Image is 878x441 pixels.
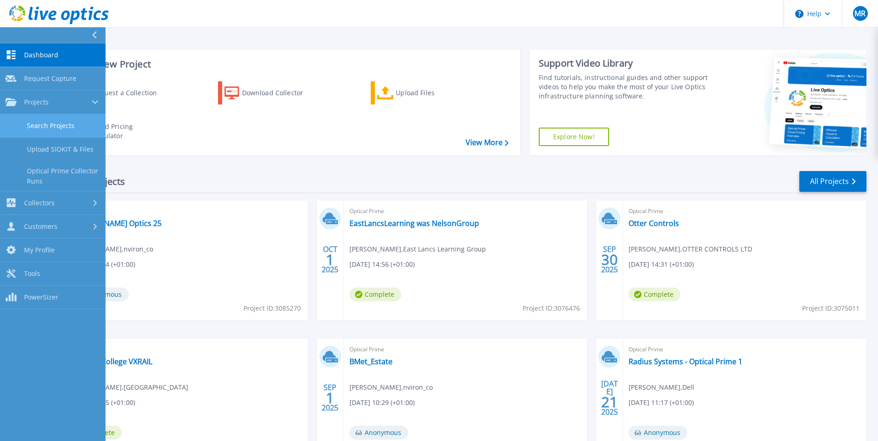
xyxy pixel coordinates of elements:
div: SEP 2025 [601,243,618,276]
span: [PERSON_NAME] , East Lancs Learning Group [349,244,486,254]
span: My Profile [24,246,55,254]
span: Optical Prime [70,344,302,355]
a: Request a Collection [66,81,169,104]
span: [DATE] 14:31 (+01:00) [629,259,694,269]
a: Otter Controls [629,219,679,228]
a: EastLancsLearning was NelsonGroup [349,219,479,228]
div: Upload Files [396,84,470,102]
span: Customers [24,222,57,231]
span: Optical Prime [349,206,582,216]
span: [DATE] 11:17 (+01:00) [629,398,694,408]
span: Project ID: 3076476 [523,303,580,313]
a: BMet_Estate [349,357,392,366]
span: Project ID: 3085270 [243,303,301,313]
span: 30 [601,256,618,263]
div: Find tutorials, instructional guides and other support videos to help you make the most of your L... [539,73,710,101]
span: Tools [24,269,40,278]
span: Optical Prime [349,344,582,355]
a: [PERSON_NAME] Optics 25 [70,219,162,228]
span: Projects [24,98,49,106]
span: Complete [629,288,680,301]
span: Anonymous [629,426,687,440]
h3: Start a New Project [66,59,508,69]
span: [PERSON_NAME] , OTTER CONTROLS LTD [629,244,752,254]
div: SEP 2025 [321,381,339,415]
div: Download Collector [242,84,316,102]
div: Support Video Library [539,57,710,69]
span: MR [854,10,866,17]
span: [PERSON_NAME] , nviron_co [70,244,153,254]
a: Radius Systems - Optical Prime 1 [629,357,742,366]
span: [DATE] 10:29 (+01:00) [349,398,415,408]
a: BradfordCollege VXRAIL [70,357,152,366]
a: Cloud Pricing Calculator [66,120,169,143]
span: Optical Prime [70,206,302,216]
a: Download Collector [218,81,321,104]
span: Optical Prime [629,344,861,355]
span: [PERSON_NAME] , nviron_co [349,382,433,392]
span: 21 [601,398,618,406]
span: Anonymous [349,426,408,440]
span: Dashboard [24,51,58,59]
a: All Projects [799,171,866,192]
div: OCT 2025 [321,243,339,276]
span: 1 [326,256,334,263]
span: Collectors [24,199,55,207]
span: [DATE] 14:56 (+01:00) [349,259,415,269]
div: Cloud Pricing Calculator [91,122,165,141]
span: 1 [326,394,334,402]
div: Request a Collection [92,84,166,102]
a: View More [466,138,509,147]
span: Complete [349,288,401,301]
a: Upload Files [371,81,474,104]
span: [PERSON_NAME] , [GEOGRAPHIC_DATA] [70,382,188,392]
a: Explore Now! [539,128,609,146]
div: [DATE] 2025 [601,381,618,415]
span: PowerSizer [24,293,58,301]
span: Request Capture [24,74,76,83]
span: Optical Prime [629,206,861,216]
span: [PERSON_NAME] , Dell [629,382,694,392]
span: Project ID: 3075011 [802,303,859,313]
